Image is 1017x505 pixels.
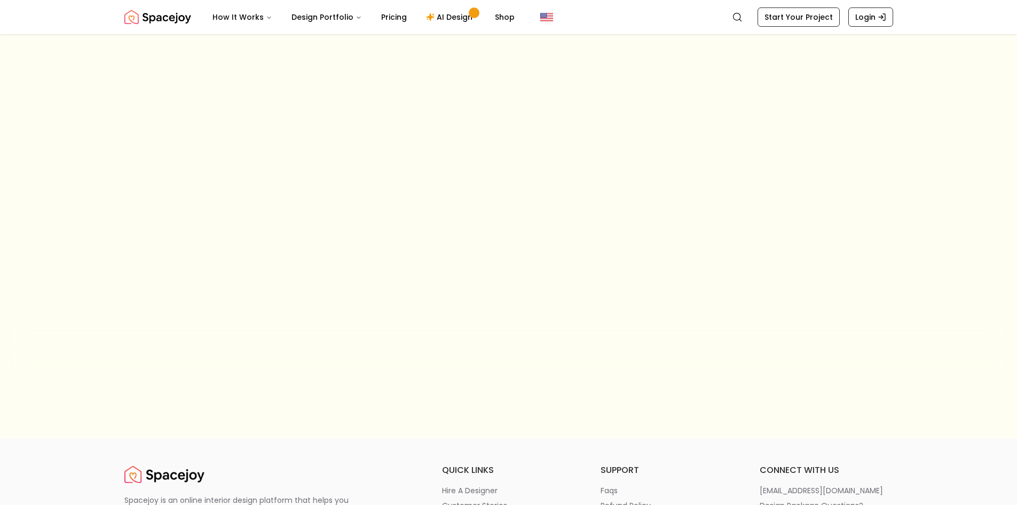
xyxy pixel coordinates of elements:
[124,6,191,28] a: Spacejoy
[124,464,204,485] a: Spacejoy
[442,464,575,477] h6: quick links
[417,6,484,28] a: AI Design
[124,6,191,28] img: Spacejoy Logo
[760,485,883,496] p: [EMAIL_ADDRESS][DOMAIN_NAME]
[540,11,553,24] img: United States
[283,6,370,28] button: Design Portfolio
[848,7,893,27] a: Login
[601,464,734,477] h6: support
[204,6,523,28] nav: Main
[373,6,415,28] a: Pricing
[204,6,281,28] button: How It Works
[760,485,893,496] a: [EMAIL_ADDRESS][DOMAIN_NAME]
[760,464,893,477] h6: connect with us
[758,7,840,27] a: Start Your Project
[601,485,734,496] a: faqs
[442,485,575,496] a: hire a designer
[601,485,618,496] p: faqs
[124,464,204,485] img: Spacejoy Logo
[486,6,523,28] a: Shop
[442,485,498,496] p: hire a designer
